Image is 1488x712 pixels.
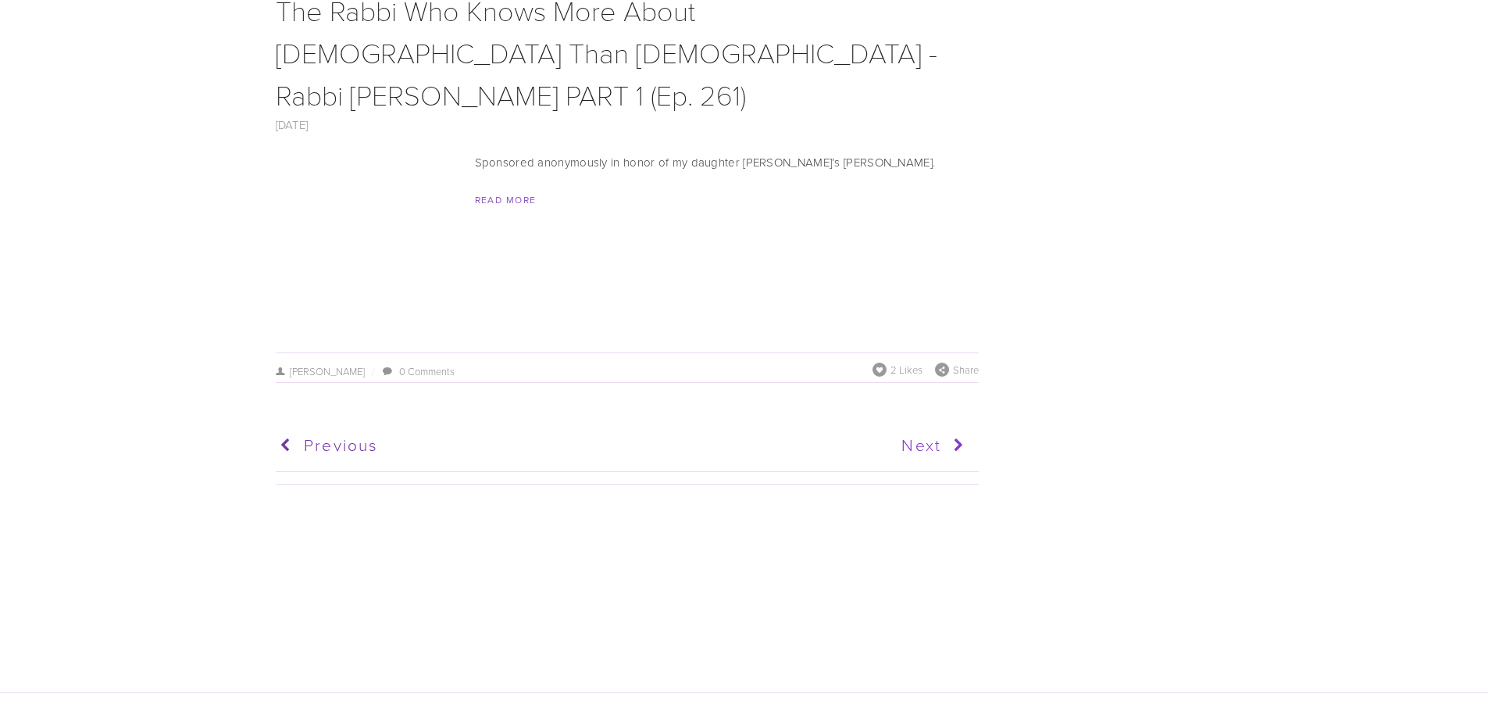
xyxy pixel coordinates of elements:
img: spotify-podcast-badge-wht-grn-660x160.png [276,589,492,642]
a: Read More [475,193,537,206]
a: Previous [276,426,620,465]
img: image-asset [276,515,492,571]
a: [DATE] [276,116,309,133]
img: Apple Podcasts.jpg [762,515,978,571]
span: 2 Likes [890,363,922,377]
span: / [365,364,380,378]
div: Share [935,363,979,377]
a: [PERSON_NAME] [276,364,366,378]
img: 2000px-YouTube_Logo_2017.svg.png [519,589,735,638]
a: 0 Comments [399,364,455,378]
p: Sponsored anonymously in honor of my daughter [PERSON_NAME]’s [PERSON_NAME]. [276,153,979,172]
img: The Rabbi Who Knows More About Christianity Than Christians - Rabbi Tovia Singer PART 1 (Ep. 261) [207,153,519,329]
a: Next [626,426,970,465]
img: RSS Feed.png [519,515,735,571]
